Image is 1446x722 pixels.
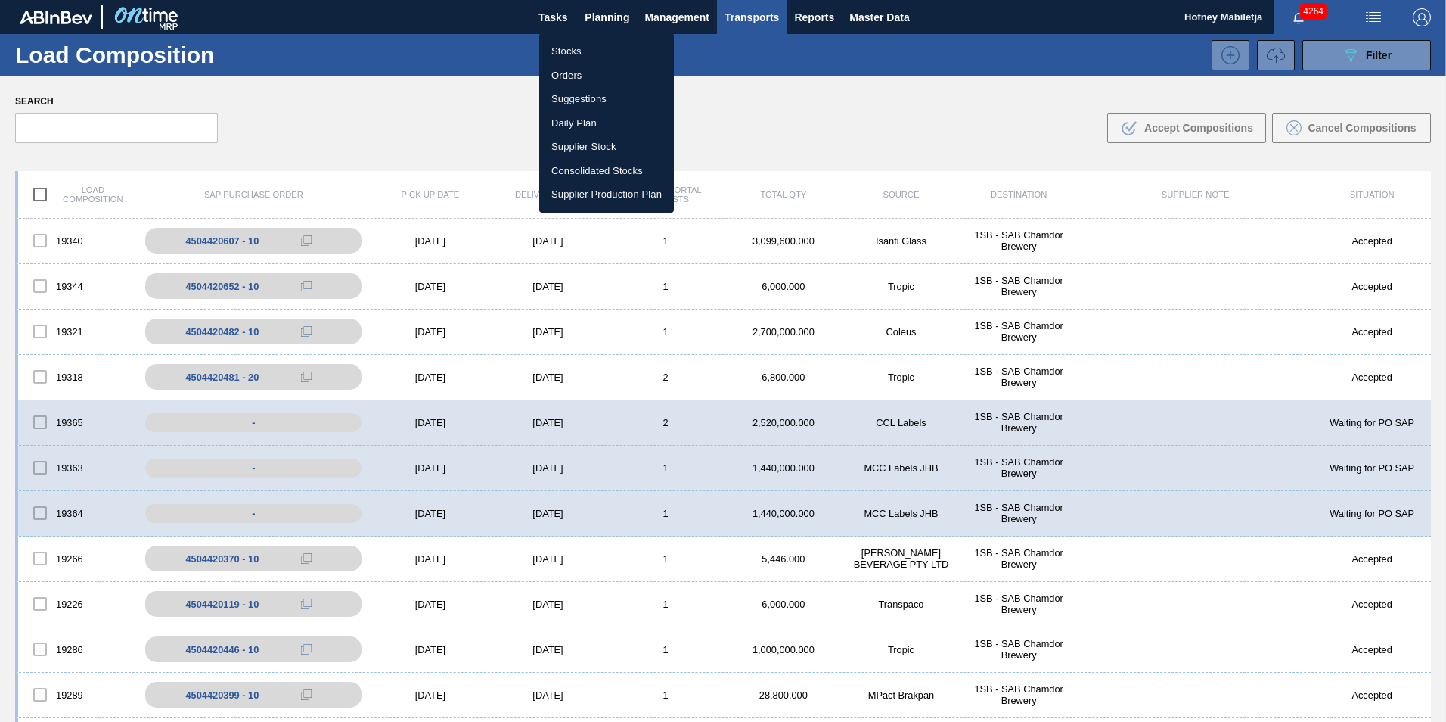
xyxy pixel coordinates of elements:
a: Suggestions [539,87,674,111]
a: Daily Plan [539,111,674,135]
a: Orders [539,64,674,88]
a: Supplier Stock [539,135,674,159]
a: Supplier Production Plan [539,182,674,207]
a: Consolidated Stocks [539,159,674,183]
a: Stocks [539,39,674,64]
